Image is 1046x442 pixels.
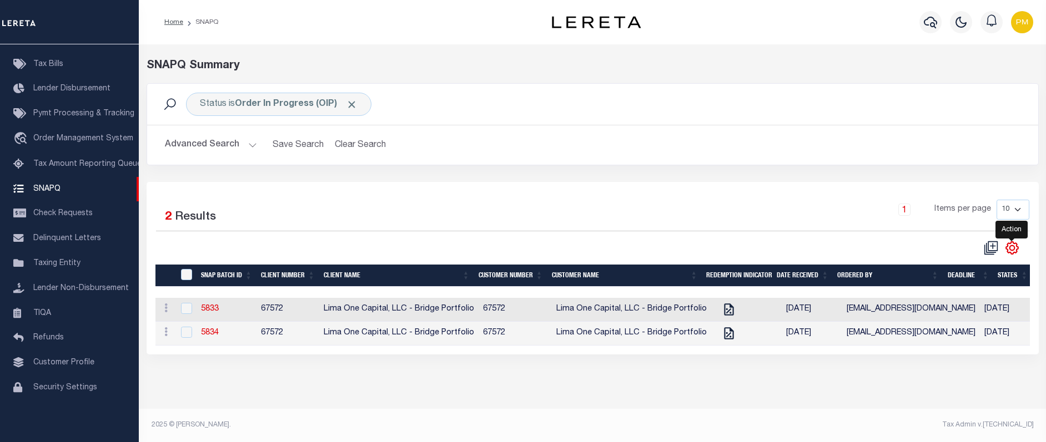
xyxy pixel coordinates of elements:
[266,134,330,156] button: Save Search
[479,322,552,346] td: 67572
[33,334,64,342] span: Refunds
[165,134,257,156] button: Advanced Search
[257,265,319,287] th: Client Number: activate to sort column ascending
[319,298,479,322] td: Lima One Capital, LLC - Bridge Portfolio
[33,384,97,392] span: Security Settings
[1011,11,1033,33] button: PMcAllister@lereta.net
[33,135,133,143] span: Order Management System
[720,329,738,337] a: Tax Cert Requested
[552,322,711,346] td: Lima One Capital, LLC - Bridge Portfolio
[934,204,991,216] span: Items per page
[1011,11,1033,33] img: svg+xml;base64,PHN2ZyB4bWxucz0iaHR0cDovL3d3dy53My5vcmcvMjAwMC9zdmciIHBvaW50ZXItZXZlbnRzPSJub25lIi...
[552,298,711,322] td: Lima One Capital, LLC - Bridge Portfolio
[33,284,129,292] span: Lender Non-Disbursement
[201,305,219,313] a: 5833
[898,204,911,216] a: 1
[330,134,391,156] button: Clear Search
[33,160,142,168] span: Tax Amount Reporting Queue
[33,85,110,93] span: Lender Disbursement
[319,322,479,346] td: Lima One Capital, LLC - Bridge Portfolio
[197,265,257,287] th: SNAP BATCH ID: activate to sort column ascending
[33,60,63,68] span: Tax Bills
[980,298,1026,322] td: [DATE]
[147,58,1039,74] div: SNAPQ Summary
[186,93,371,116] div: Status is
[702,265,772,287] th: Redemption Indicator
[720,305,738,313] a: Tax Cert Requested
[13,132,31,146] i: travel_explore
[164,19,183,26] a: Home
[33,260,81,267] span: Taxing Entity
[842,298,980,322] td: [EMAIL_ADDRESS][DOMAIN_NAME]
[319,265,474,287] th: Client Name: activate to sort column ascending
[772,265,833,287] th: Date Received: activate to sort column ascending
[257,322,319,346] td: 67572
[601,420,1034,430] div: Tax Admin v.[TECHNICAL_ID]
[183,17,218,27] li: SNAPQ
[943,265,994,287] th: Deadline: activate to sort column ascending
[479,298,552,322] td: 67572
[33,235,101,242] span: Delinquent Letters
[143,420,593,430] div: 2025 © [PERSON_NAME].
[174,265,197,287] th: SNAPBatchId
[175,209,216,226] label: Results
[33,359,94,367] span: Customer Profile
[782,322,842,346] td: [DATE]
[474,265,547,287] th: Customer Number: activate to sort column ascending
[842,322,980,346] td: [EMAIL_ADDRESS][DOMAIN_NAME]
[980,322,1026,346] td: [DATE]
[257,298,319,322] td: 67572
[33,309,51,317] span: TIQA
[165,211,172,223] span: 2
[552,16,641,28] img: logo-dark.svg
[833,265,943,287] th: Ordered By: activate to sort column ascending
[33,210,93,217] span: Check Requests
[201,329,219,337] a: 5834
[33,110,134,118] span: Pymt Processing & Tracking
[346,99,358,110] span: Click to Remove
[235,100,358,109] b: Order In Progress (OIP)
[782,298,842,322] td: [DATE]
[993,265,1032,287] th: States: activate to sort column ascending
[33,185,61,192] span: SNAPQ
[995,221,1028,238] div: Action
[547,265,702,287] th: Customer Name: activate to sort column ascending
